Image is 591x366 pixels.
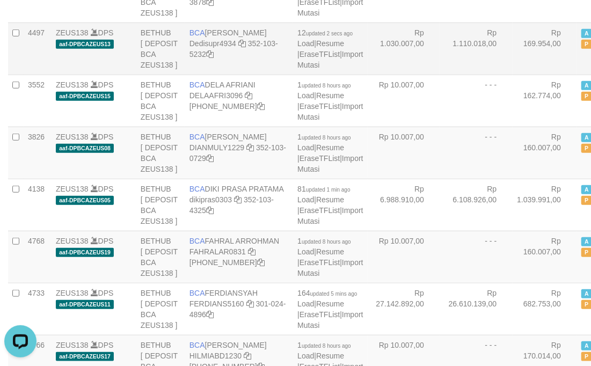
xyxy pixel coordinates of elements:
[440,23,513,75] td: Rp 1.110.018,00
[297,289,357,297] span: 164
[297,28,353,37] span: 12
[52,23,136,75] td: DPS
[297,258,363,277] a: Import Mutasi
[189,143,244,152] a: DIANMULY1229
[368,23,440,75] td: Rp 1.030.007,00
[206,206,214,215] a: Copy 3521034325 to clipboard
[297,28,363,69] span: | | |
[189,185,205,193] span: BCA
[316,143,344,152] a: Resume
[56,133,89,141] a: ZEUS138
[189,80,205,89] span: BCA
[189,39,236,48] a: Dedisupr4934
[189,341,205,349] span: BCA
[234,195,242,204] a: Copy dikipras0303 to clipboard
[189,352,242,360] a: HILMIABD1230
[513,231,577,283] td: Rp 160.007,00
[189,237,205,245] span: BCA
[56,289,89,297] a: ZEUS138
[297,237,351,245] span: 1
[56,144,114,153] span: aaf-DPBCAZEUS08
[316,352,344,360] a: Resume
[189,28,205,37] span: BCA
[316,39,344,48] a: Resume
[56,300,114,309] span: aaf-DPBCAZEUS11
[297,50,363,69] a: Import Mutasi
[185,179,293,231] td: DIKI PRASA PRATAMA 352-103-4325
[297,352,314,360] a: Load
[52,127,136,179] td: DPS
[297,133,351,141] span: 1
[56,40,114,49] span: aaf-DPBCAZEUS13
[302,239,351,245] span: updated 8 hours ago
[24,75,52,127] td: 3552
[297,80,351,89] span: 1
[440,231,513,283] td: - - -
[24,283,52,335] td: 4733
[56,196,114,205] span: aaf-DPBCAZEUS05
[297,195,314,204] a: Load
[297,185,363,225] span: | | |
[206,50,214,58] a: Copy 3521035232 to clipboard
[513,127,577,179] td: Rp 160.007,00
[297,102,363,121] a: Import Mutasi
[297,299,314,308] a: Load
[189,133,205,141] span: BCA
[297,237,363,277] span: | | |
[513,283,577,335] td: Rp 682.753,00
[136,283,185,335] td: BETHUB [ DEPOSIT BCA ZEUS138 ]
[297,154,363,173] a: Import Mutasi
[300,50,340,58] a: EraseTFList
[297,39,314,48] a: Load
[52,283,136,335] td: DPS
[246,299,254,308] a: Copy FERDIANS5160 to clipboard
[300,102,340,111] a: EraseTFList
[52,75,136,127] td: DPS
[306,31,353,36] span: updated 2 secs ago
[257,258,265,267] a: Copy 5665095158 to clipboard
[56,352,114,361] span: aaf-DPBCAZEUS17
[302,343,351,349] span: updated 8 hours ago
[56,248,114,257] span: aaf-DPBCAZEUS19
[56,92,114,101] span: aaf-DPBCAZEUS15
[316,299,344,308] a: Resume
[297,91,314,100] a: Load
[297,289,363,330] span: | | |
[185,283,293,335] td: FERDIANSYAH 301-024-4896
[56,185,89,193] a: ZEUS138
[238,39,246,48] a: Copy Dedisupr4934 to clipboard
[136,23,185,75] td: BETHUB [ DEPOSIT BCA ZEUS138 ]
[24,179,52,231] td: 4138
[440,283,513,335] td: Rp 26.610.139,00
[136,75,185,127] td: BETHUB [ DEPOSIT BCA ZEUS138 ]
[368,231,440,283] td: Rp 10.007,00
[440,127,513,179] td: - - -
[24,23,52,75] td: 4497
[189,91,243,100] a: DELAAFRI3096
[300,154,340,163] a: EraseTFList
[206,310,214,319] a: Copy 3010244896 to clipboard
[297,310,363,330] a: Import Mutasi
[368,75,440,127] td: Rp 10.007,00
[24,127,52,179] td: 3826
[56,80,89,89] a: ZEUS138
[300,258,340,267] a: EraseTFList
[185,23,293,75] td: [PERSON_NAME] 352-103-5232
[297,247,314,256] a: Load
[52,179,136,231] td: DPS
[52,231,136,283] td: DPS
[24,231,52,283] td: 4768
[189,195,232,204] a: dikipras0303
[56,237,89,245] a: ZEUS138
[56,28,89,37] a: ZEUS138
[244,352,251,360] a: Copy HILMIABD1230 to clipboard
[185,127,293,179] td: [PERSON_NAME] 352-103-0729
[316,247,344,256] a: Resume
[368,179,440,231] td: Rp 6.988.910,00
[302,83,351,89] span: updated 8 hours ago
[297,143,314,152] a: Load
[513,23,577,75] td: Rp 169.954,00
[189,299,244,308] a: FERDIANS5160
[4,4,37,36] button: Open LiveChat chat widget
[297,80,363,121] span: | | |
